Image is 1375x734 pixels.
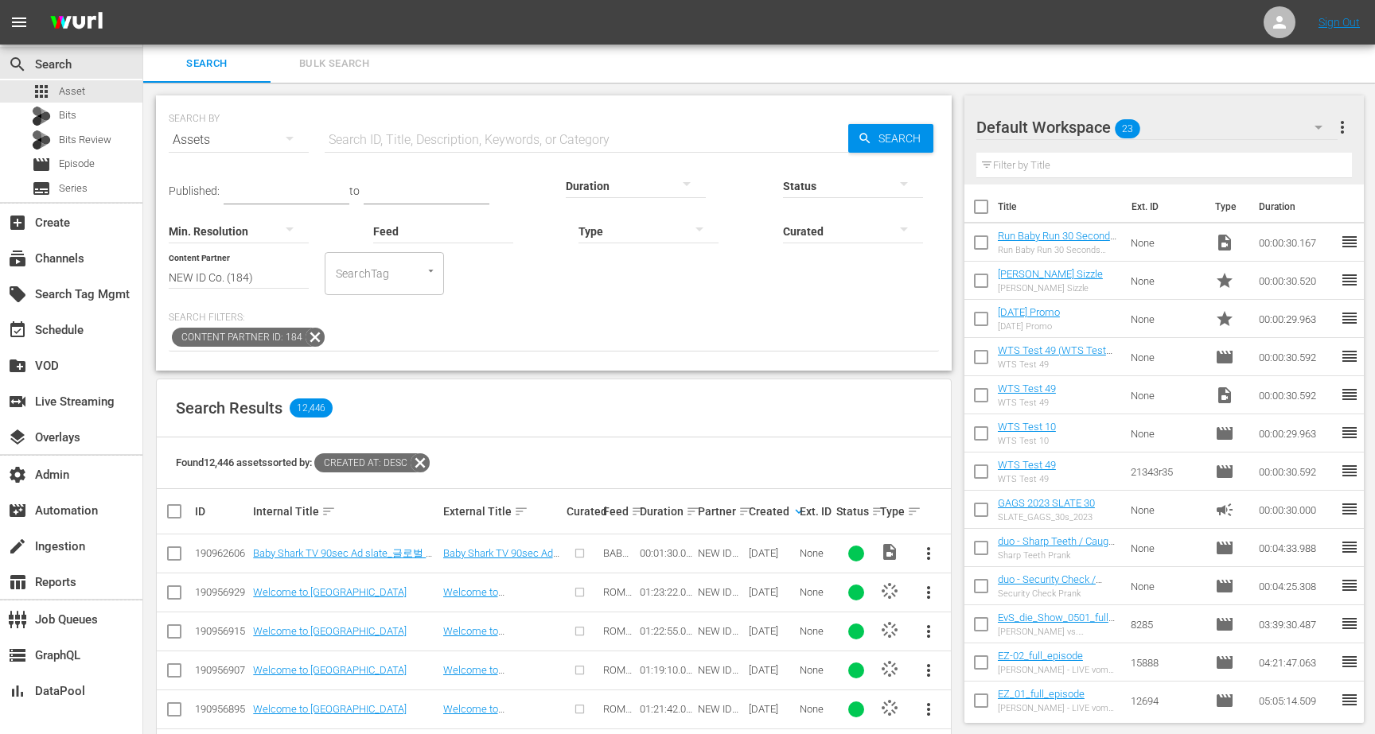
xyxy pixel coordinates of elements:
span: reorder [1340,461,1359,480]
span: more_vert [919,583,938,602]
span: sort [686,504,700,518]
span: reorder [1340,614,1359,633]
span: sort [631,504,645,518]
span: Episode [1215,577,1234,596]
span: ROMCOM K-Drama (#1756) [603,586,634,646]
a: Welcome to [GEOGRAPHIC_DATA] [253,703,407,715]
td: None [1124,262,1209,300]
td: 00:00:29.963 [1252,414,1340,452]
span: Search [872,124,933,153]
span: NEW ID Co. [698,547,738,571]
div: 190956907 [195,664,248,676]
span: more_vert [919,700,938,719]
div: Default Workspace [976,105,1338,150]
td: 00:00:30.520 [1252,262,1340,300]
div: 00:01:30.023 [640,547,693,559]
img: ans4CAIJ8jUAAAAAAAAAAAAAAAAAAAAAAAAgQb4GAAAAAAAAAAAAAAAAAAAAAAAAJMjXAAAAAAAAAAAAAAAAAAAAAAAAgAT5G... [38,4,115,41]
div: [DATE] Promo [998,321,1060,332]
a: Welcome to [GEOGRAPHIC_DATA] [443,664,539,688]
div: Run Baby Run 30 Seconds Spot [998,245,1119,255]
p: Search Filters: [169,311,939,324]
span: Search Results [176,398,282,417]
td: None [1124,529,1209,567]
span: Series [59,181,88,196]
div: Security Check Prank [998,588,1119,599]
button: more_vert [910,612,948,651]
div: Internal Title [253,502,438,521]
span: NEW ID Co. [698,703,738,727]
span: Admin [8,465,27,484]
span: Create [8,213,27,232]
span: LIVE [880,659,899,678]
span: more_vert [919,661,938,680]
div: [DATE] [749,703,795,715]
a: Sign Out [1319,16,1360,29]
a: Baby Shark TV 90sec Ad slate_글로벌 앱 홍보 영상 프린세스 앱 ([DATE]~[DATE]) [443,547,560,600]
a: EZ_01_full_episode [998,688,1085,700]
div: [DATE] [749,664,795,676]
div: 190956915 [195,625,248,637]
span: Promo [1215,271,1234,290]
span: Episode [1215,538,1234,557]
span: Series [32,179,51,198]
span: Episode [1215,348,1234,367]
td: 00:00:30.592 [1252,338,1340,376]
div: WTS Test 49 [998,474,1056,484]
div: [PERSON_NAME] Sizzle [998,283,1103,293]
button: Search [848,124,933,153]
div: Assets [169,118,309,162]
div: [DATE] [749,547,795,559]
span: sort [871,504,886,518]
div: None [800,664,832,676]
span: Automation [8,501,27,520]
span: reorder [1340,385,1359,404]
div: [DATE] [749,625,795,637]
td: 12694 [1124,682,1209,720]
a: Run Baby Run 30 Seconds Spot [998,230,1116,254]
span: BABY SHARK TV_TRC_US_W35 2025 001 [603,547,633,643]
span: Episode [1215,653,1234,672]
div: [PERSON_NAME] - LIVE vom [DATE] [998,703,1119,713]
div: None [800,586,832,598]
div: 01:19:10.000 [640,664,693,676]
span: NEW ID Co. [698,625,738,649]
div: Curated [567,505,598,518]
span: sort [321,504,336,518]
th: Ext. ID [1122,184,1206,229]
span: NEW ID Co. [698,664,738,688]
span: 12,446 [290,398,333,417]
td: 8285 [1124,605,1209,643]
span: Live Streaming [8,392,27,411]
div: Feed [603,502,635,521]
span: sort [514,504,528,518]
a: Welcome to [GEOGRAPHIC_DATA] [443,625,539,649]
span: more_vert [919,622,938,641]
a: WTS Test 10 [998,421,1056,433]
div: SLATE_GAGS_30s_2023 [998,512,1095,522]
span: sort [738,504,753,518]
div: 190956929 [195,586,248,598]
span: LIVE [880,698,899,717]
a: WTS Test 49 [998,459,1056,471]
span: LIVE [880,620,899,639]
a: GAGS 2023 SLATE 30 [998,497,1095,509]
span: Created At: desc [314,453,411,472]
a: Welcome to [GEOGRAPHIC_DATA] [253,586,407,598]
span: Episode [1215,615,1234,634]
td: 00:00:30.592 [1252,452,1340,491]
div: Duration [640,502,693,521]
button: more_vert [910,534,948,573]
span: Asset [59,83,85,99]
div: Sharp Teeth Prank [998,550,1119,561]
div: WTS Test 49 [998,398,1056,408]
a: WTS Test 49 [998,383,1056,394]
span: reorder [1340,690,1359,709]
td: 15888 [1124,643,1209,682]
span: ROMCOM K-Drama (#1756) [603,664,634,724]
a: Welcome to [GEOGRAPHIC_DATA] [253,664,407,676]
span: menu [10,13,29,32]
span: Episode [32,155,51,174]
div: External Title [443,502,563,521]
td: None [1124,414,1209,452]
td: None [1124,491,1209,529]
